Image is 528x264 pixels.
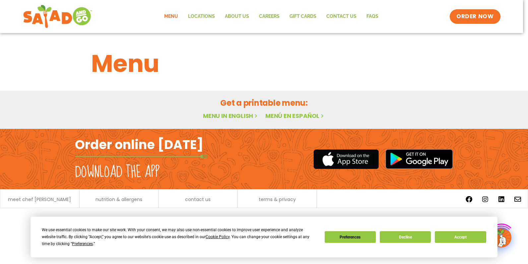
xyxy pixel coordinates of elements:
[325,231,376,243] button: Preferences
[220,9,254,24] a: About Us
[75,163,160,182] h2: Download the app
[203,112,259,120] a: Menu in English
[183,9,220,24] a: Locations
[96,197,142,202] a: nutrition & allergens
[75,136,203,153] h2: Order online [DATE]
[91,97,437,109] h2: Get a printable menu:
[259,197,296,202] a: terms & privacy
[31,217,497,257] div: Cookie Consent Prompt
[321,9,362,24] a: Contact Us
[185,197,211,202] a: contact us
[254,9,285,24] a: Careers
[285,9,321,24] a: GIFT CARDS
[435,231,486,243] button: Accept
[75,155,208,158] img: fork
[159,9,383,24] nav: Menu
[78,215,450,224] p: © 2024 Salad and Go
[313,148,379,170] img: appstore
[72,241,93,246] span: Preferences
[380,231,431,243] button: Decline
[362,9,383,24] a: FAQs
[23,3,93,30] img: new-SAG-logo-768×292
[42,227,316,247] div: We use essential cookies to make our site work. With your consent, we may also use non-essential ...
[385,149,453,169] img: google_play
[91,46,437,81] h1: Menu
[265,112,325,120] a: Menú en español
[456,13,494,21] span: ORDER NOW
[206,235,230,239] span: Cookie Policy
[159,9,183,24] a: Menu
[450,9,500,24] a: ORDER NOW
[8,197,71,202] a: meet chef [PERSON_NAME]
